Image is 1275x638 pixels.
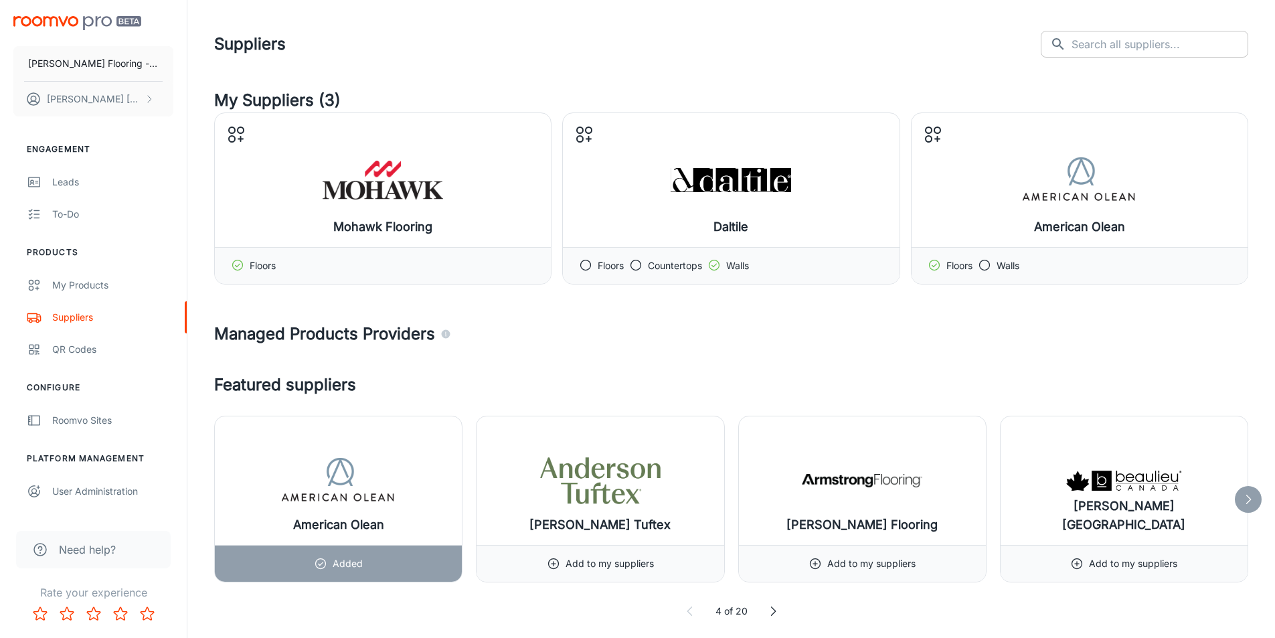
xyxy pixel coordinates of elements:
h6: American Olean [293,515,384,534]
div: Leads [52,175,173,189]
div: User Administration [52,484,173,499]
p: [PERSON_NAME] Flooring - Test Site [28,56,159,71]
p: Walls [997,258,1019,273]
span: Need help? [59,542,116,558]
input: Search all suppliers... [1072,31,1248,58]
h4: Managed Products Providers [214,322,1248,346]
button: [PERSON_NAME] [PERSON_NAME] [13,82,173,116]
h1: Suppliers [214,32,286,56]
button: [PERSON_NAME] Flooring - Test Site [13,46,173,81]
div: My Products [52,278,173,293]
p: Add to my suppliers [566,556,654,571]
button: Rate 2 star [54,601,80,627]
button: Rate 4 star [107,601,134,627]
img: Beaulieu Canada [1064,454,1184,507]
p: Walls [726,258,749,273]
p: Add to my suppliers [827,556,916,571]
div: To-do [52,207,173,222]
button: Rate 5 star [134,601,161,627]
h6: [PERSON_NAME] [GEOGRAPHIC_DATA] [1011,497,1237,534]
img: Anderson Tuftex [540,454,661,507]
div: Roomvo Sites [52,413,173,428]
div: Suppliers [52,310,173,325]
p: Floors [250,258,276,273]
h6: [PERSON_NAME] Tuftex [529,515,671,534]
p: Floors [946,258,972,273]
h6: [PERSON_NAME] Flooring [786,515,938,534]
p: [PERSON_NAME] [PERSON_NAME] [47,92,141,106]
button: Rate 1 star [27,601,54,627]
p: Floors [598,258,624,273]
img: American Olean [278,454,399,507]
img: Armstrong Flooring [802,454,922,507]
img: Roomvo PRO Beta [13,16,141,30]
p: 4 of 20 [715,604,748,619]
h4: Featured suppliers [214,373,1248,397]
p: Rate your experience [11,584,176,601]
div: Agencies and suppliers who work with us to automatically identify the specific products you carry [440,322,451,346]
p: Added [333,556,363,571]
h4: My Suppliers (3) [214,88,1248,112]
div: QR Codes [52,342,173,357]
p: Add to my suppliers [1089,556,1177,571]
button: Rate 3 star [80,601,107,627]
p: Countertops [648,258,702,273]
